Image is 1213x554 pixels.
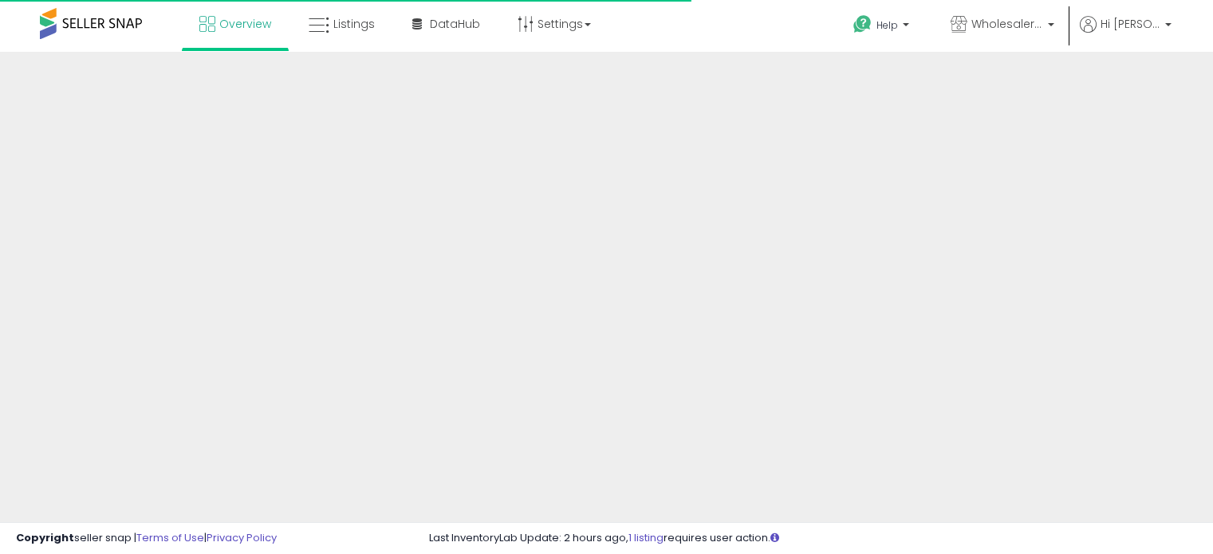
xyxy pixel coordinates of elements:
strong: Copyright [16,530,74,545]
span: Overview [219,16,271,32]
a: Terms of Use [136,530,204,545]
span: Hi [PERSON_NAME] [1101,16,1160,32]
span: DataHub [430,16,480,32]
i: Click here to read more about un-synced listings. [770,532,779,543]
div: Last InventoryLab Update: 2 hours ago, requires user action. [429,531,1197,546]
div: seller snap | | [16,531,277,546]
i: Get Help [853,14,872,34]
a: Hi [PERSON_NAME] [1080,16,1172,52]
span: Listings [333,16,375,32]
a: Privacy Policy [207,530,277,545]
a: 1 listing [628,530,664,545]
a: Help [841,2,925,52]
span: Wholesaler AZ [971,16,1043,32]
span: Help [876,18,898,32]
